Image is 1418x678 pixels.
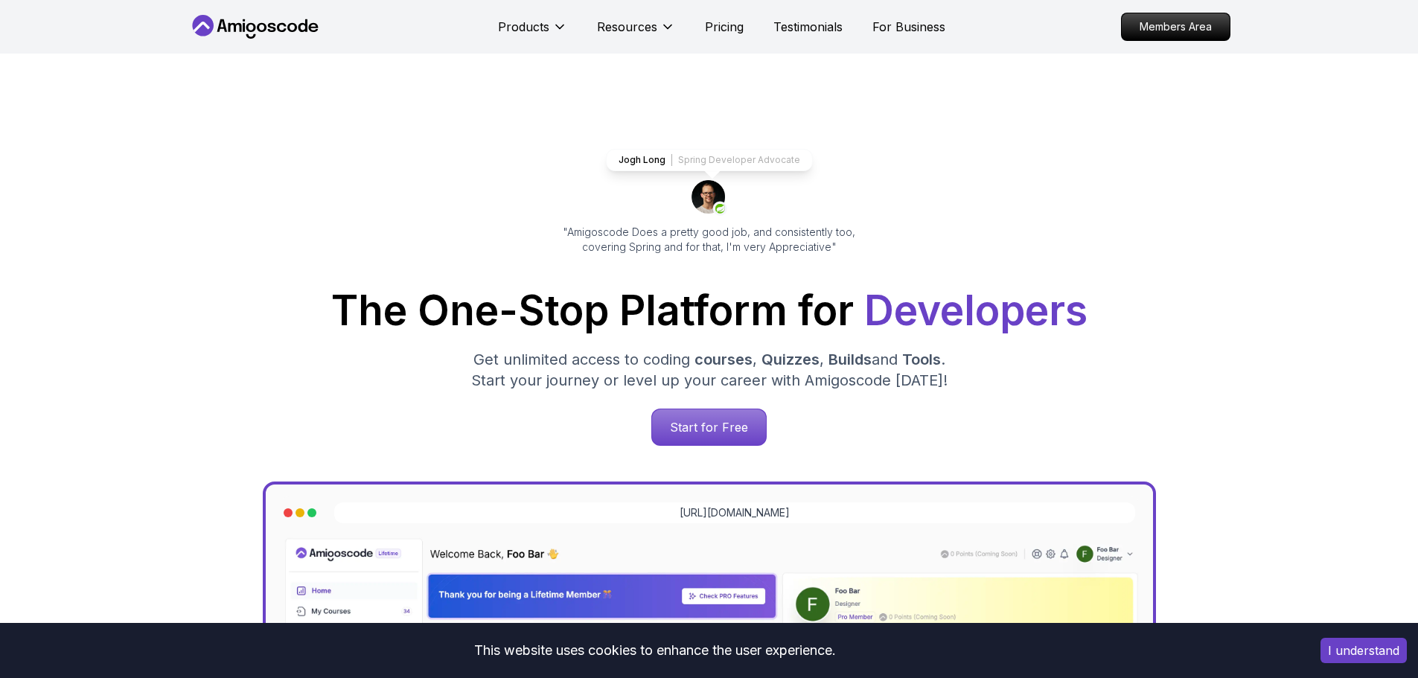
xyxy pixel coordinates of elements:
span: Quizzes [761,351,820,368]
p: Jogh Long [619,154,665,166]
span: Builds [828,351,872,368]
p: Products [498,18,549,36]
p: Start for Free [652,409,766,445]
button: Products [498,18,567,48]
a: For Business [872,18,945,36]
span: courses [694,351,753,368]
p: Get unlimited access to coding , , and . Start your journey or level up your career with Amigosco... [459,349,959,391]
a: Start for Free [651,409,767,446]
p: Resources [597,18,657,36]
p: Members Area [1122,13,1230,40]
span: Developers [864,286,1088,335]
a: Pricing [705,18,744,36]
div: This website uses cookies to enhance the user experience. [11,634,1298,667]
a: Testimonials [773,18,843,36]
img: josh long [692,180,727,216]
p: "Amigoscode Does a pretty good job, and consistently too, covering Spring and for that, I'm very ... [543,225,876,255]
p: Spring Developer Advocate [678,154,800,166]
button: Accept cookies [1320,638,1407,663]
span: Tools [902,351,941,368]
a: Members Area [1121,13,1230,41]
h1: The One-Stop Platform for [200,290,1219,331]
button: Resources [597,18,675,48]
a: [URL][DOMAIN_NAME] [680,505,790,520]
